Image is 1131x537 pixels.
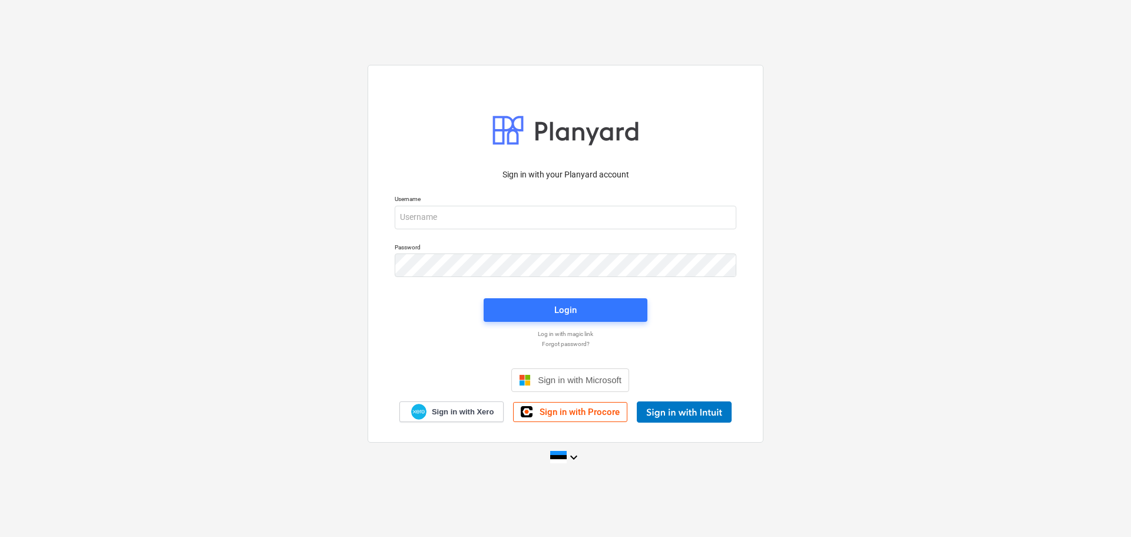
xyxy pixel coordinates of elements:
span: Sign in with Microsoft [538,375,621,385]
a: Sign in with Procore [513,402,627,422]
span: Sign in with Xero [432,407,494,417]
img: Xero logo [411,404,426,420]
a: Forgot password? [389,340,742,348]
p: Username [395,195,736,205]
img: Microsoft logo [519,374,531,386]
a: Sign in with Xero [399,401,504,422]
input: Username [395,206,736,229]
i: keyboard_arrow_down [567,450,581,464]
a: Log in with magic link [389,330,742,338]
p: Password [395,243,736,253]
button: Login [484,298,647,322]
p: Sign in with your Planyard account [395,169,736,181]
div: Login [554,302,577,318]
span: Sign in with Procore [540,407,620,417]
